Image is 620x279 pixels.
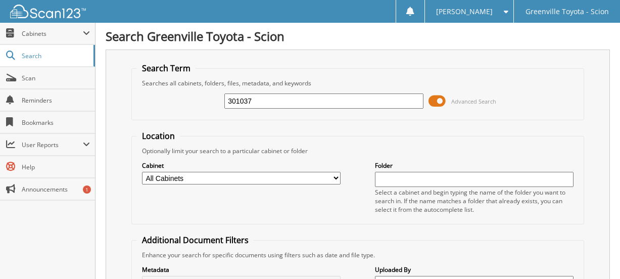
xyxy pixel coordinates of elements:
[137,79,579,87] div: Searches all cabinets, folders, files, metadata, and keywords
[22,118,90,127] span: Bookmarks
[22,74,90,82] span: Scan
[22,29,83,38] span: Cabinets
[137,251,579,259] div: Enhance your search for specific documents using filters such as date and file type.
[137,130,180,142] legend: Location
[142,161,341,170] label: Cabinet
[22,185,90,194] span: Announcements
[22,96,90,105] span: Reminders
[436,9,493,15] span: [PERSON_NAME]
[375,265,574,274] label: Uploaded By
[137,63,196,74] legend: Search Term
[22,141,83,149] span: User Reports
[22,52,88,60] span: Search
[137,235,254,246] legend: Additional Document Filters
[83,185,91,194] div: 1
[142,265,341,274] label: Metadata
[22,163,90,171] span: Help
[451,98,496,105] span: Advanced Search
[526,9,609,15] span: Greenville Toyota - Scion
[375,188,574,214] div: Select a cabinet and begin typing the name of the folder you want to search in. If the name match...
[375,161,574,170] label: Folder
[10,5,86,18] img: scan123-logo-white.svg
[137,147,579,155] div: Optionally limit your search to a particular cabinet or folder
[106,28,610,44] h1: Search Greenville Toyota - Scion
